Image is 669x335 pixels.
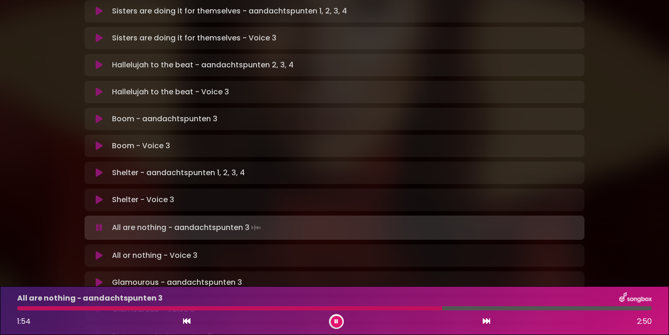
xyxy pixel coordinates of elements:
[112,277,242,288] p: Glamourous - aandachtspunten 3
[17,293,163,304] p: All are nothing - aandachtspunten 3
[112,250,197,261] p: All or nothing - Voice 3
[112,59,294,71] p: Hallelujah to the beat - aandachtspunten 2, 3, 4
[112,140,170,151] p: Boom - Voice 3
[112,6,347,17] p: Sisters are doing it for themselves - aandachtspunten 1, 2, 3, 4
[637,316,652,327] span: 2:50
[112,33,276,44] p: Sisters are doing it for themselves - Voice 3
[249,221,262,234] img: waveform4.gif
[619,292,652,304] img: songbox-logo-white.png
[112,221,262,234] p: All are nothing - aandachtspunten 3
[112,167,245,178] p: Shelter - aandachtspunten 1, 2, 3, 4
[112,194,174,205] p: Shelter - Voice 3
[17,316,31,327] span: 1:54
[112,113,217,125] p: Boom - aandachtspunten 3
[112,86,229,98] p: Hallelujah to the beat - Voice 3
